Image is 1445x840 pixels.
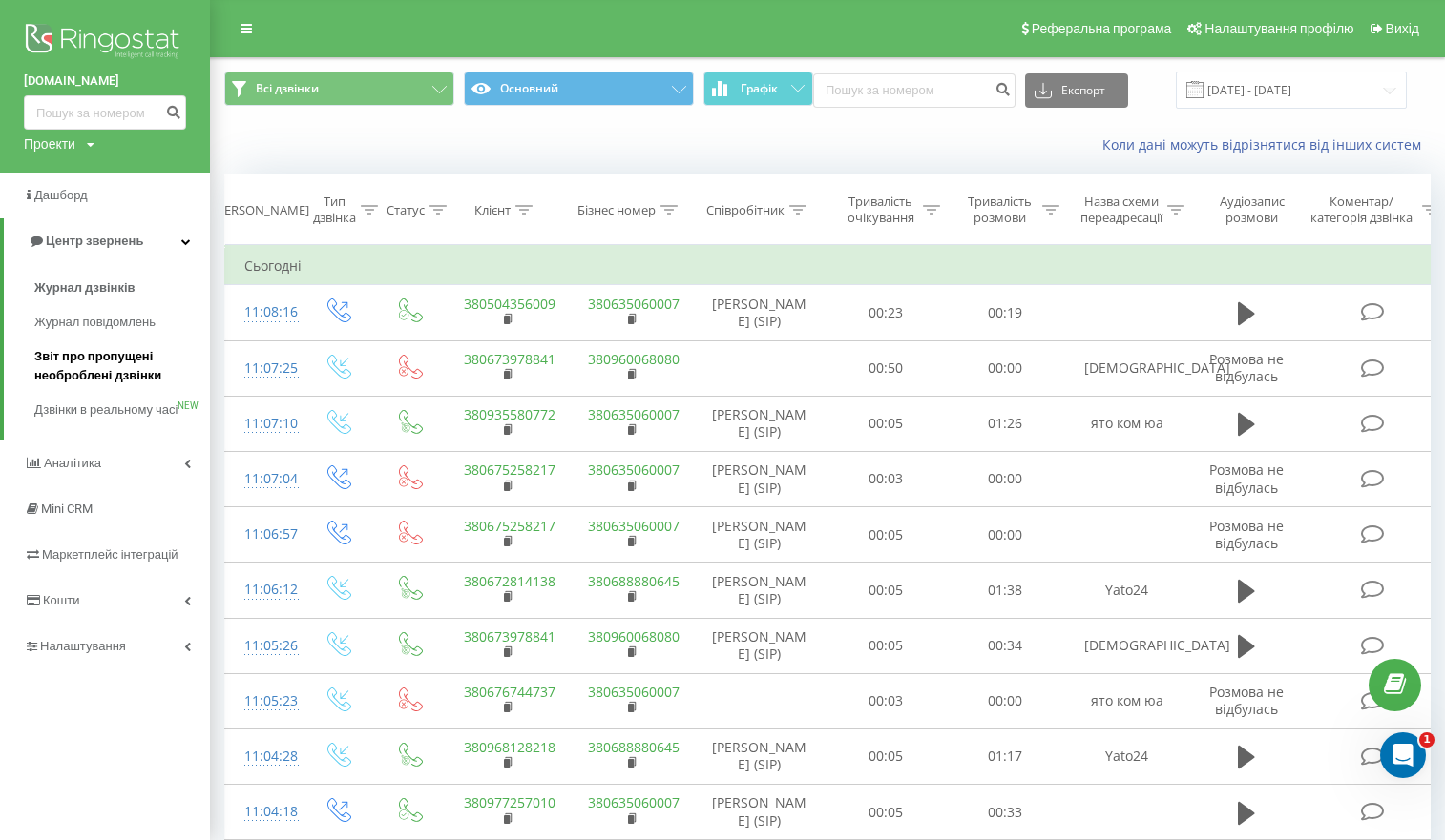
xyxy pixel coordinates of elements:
div: Проекти [24,134,75,154]
a: Журнал повідомлень [34,305,210,339]
td: 00:03 [827,673,946,728]
a: 380635060007 [588,793,680,811]
td: [PERSON_NAME] (SIP) [693,563,827,618]
td: [PERSON_NAME] (SIP) [693,396,827,451]
span: Аналiтика [44,456,101,470]
a: 380960068080 [588,627,680,645]
span: 1 [1419,732,1435,748]
td: 00:33 [946,785,1065,840]
a: 380635060007 [588,461,680,479]
div: 11:07:10 [244,405,283,442]
td: [DEMOGRAPHIC_DATA] [1065,340,1189,396]
td: 00:05 [827,507,946,563]
div: 11:05:26 [244,627,283,665]
button: Всі дзвінки [224,72,454,106]
a: Дзвінки в реальному часіNEW [34,393,210,427]
td: 00:05 [827,785,946,840]
a: 380635060007 [588,683,680,701]
div: Співробітник [706,202,785,218]
span: Налаштування профілю [1204,21,1353,36]
a: 380676744737 [464,683,555,701]
td: ято ком юа [1065,673,1189,728]
td: 00:00 [946,507,1065,563]
span: Всі дзвінки [256,81,319,96]
span: Розмова не відбулась [1209,350,1284,385]
a: Журнал дзвінків [34,271,210,305]
div: 11:06:57 [244,516,283,553]
button: Графік [703,72,813,106]
td: 00:05 [827,728,946,784]
td: [PERSON_NAME] (SIP) [693,285,827,340]
td: Yato24 [1065,728,1189,784]
td: 00:23 [827,285,946,340]
a: 380504356009 [464,295,555,313]
div: Назва схеми переадресації [1080,194,1162,226]
a: 380673978841 [464,627,555,645]
iframe: Intercom live chat [1380,732,1426,778]
td: 00:05 [827,563,946,618]
span: Mini CRM [41,502,93,516]
a: 380673978841 [464,350,555,368]
input: Пошук за номером [813,73,1016,108]
td: [PERSON_NAME] (SIP) [693,618,827,673]
td: [PERSON_NAME] (SIP) [693,728,827,784]
a: 380977257010 [464,793,555,811]
a: 380968128218 [464,738,555,756]
span: Дзвінки в реальному часі [34,400,178,420]
div: Тривалість розмови [962,194,1037,226]
a: [DOMAIN_NAME] [24,72,186,91]
td: 00:50 [827,340,946,396]
td: [PERSON_NAME] (SIP) [693,785,827,840]
span: Розмова не відбулась [1209,461,1284,496]
a: 380675258217 [464,461,555,479]
img: Ringostat logo [24,19,186,67]
td: [PERSON_NAME] (SIP) [693,451,827,506]
div: Клієнт [474,202,511,218]
span: Реферальна програма [1032,21,1172,36]
div: Бізнес номер [577,202,656,218]
td: 01:17 [946,728,1065,784]
div: Коментар/категорія дзвінка [1306,194,1417,226]
a: 380960068080 [588,350,680,368]
td: 00:34 [946,618,1065,673]
a: 380635060007 [588,295,680,313]
td: 00:03 [827,451,946,506]
span: Журнал повідомлень [34,313,156,332]
span: Журнал дзвінків [34,278,136,297]
button: Експорт [1025,73,1128,108]
span: Кошти [43,593,79,607]
a: 380675258217 [464,517,555,535]
div: Тривалість очікування [843,194,918,226]
span: Вихід [1386,21,1419,36]
a: 380635060007 [588,517,680,535]
td: 00:00 [946,451,1065,506]
div: 11:07:04 [244,461,283,498]
button: Основний [464,72,694,106]
span: Розмова не відбулась [1209,517,1284,552]
div: 11:04:18 [244,793,283,830]
td: [DEMOGRAPHIC_DATA] [1065,618,1189,673]
td: 00:00 [946,340,1065,396]
span: Дашборд [34,188,88,202]
div: Тип дзвінка [313,194,356,226]
a: 380672814138 [464,572,555,590]
td: Yato24 [1065,563,1189,618]
a: Центр звернень [4,218,210,264]
td: [PERSON_NAME] (SIP) [693,507,827,563]
span: Налаштування [40,639,126,653]
input: Пошук за номером [24,95,186,130]
span: Звіт про пропущені необроблені дзвінки [34,347,200,385]
span: Маркетплейс інтеграцій [42,547,178,562]
a: Коли дані можуть відрізнятися вiд інших систем [1102,135,1431,154]
span: Розмова не відбулась [1209,683,1284,718]
div: [PERSON_NAME] [213,202,309,218]
a: 380688880645 [588,572,680,590]
a: 380635060007 [588,405,680,423]
span: Центр звернень [46,234,143,248]
td: 00:05 [827,396,946,451]
div: 11:06:12 [244,571,283,608]
td: ято ком юа [1065,396,1189,451]
a: 380935580772 [464,405,555,423]
div: Статус [387,202,425,218]
span: Графік [741,82,778,95]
